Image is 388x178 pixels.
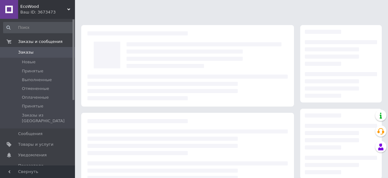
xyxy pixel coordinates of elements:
span: Отмененные [22,86,49,92]
div: Ваш ID: 3673473 [20,9,75,15]
span: Заказы и сообщения [18,39,62,45]
input: Поиск [3,22,73,33]
span: Показатели работы компании [18,163,58,174]
span: Заказы [18,50,33,55]
span: Сообщения [18,131,42,137]
span: Принятые [22,68,43,74]
span: Заказы из [GEOGRAPHIC_DATA] [22,113,73,124]
span: Оплаченные [22,95,49,100]
span: Уведомления [18,152,47,158]
span: Новые [22,59,36,65]
span: EcoWood [20,4,67,9]
span: Товары и услуги [18,142,53,147]
span: Принятые [22,103,43,109]
span: Выполненные [22,77,52,83]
